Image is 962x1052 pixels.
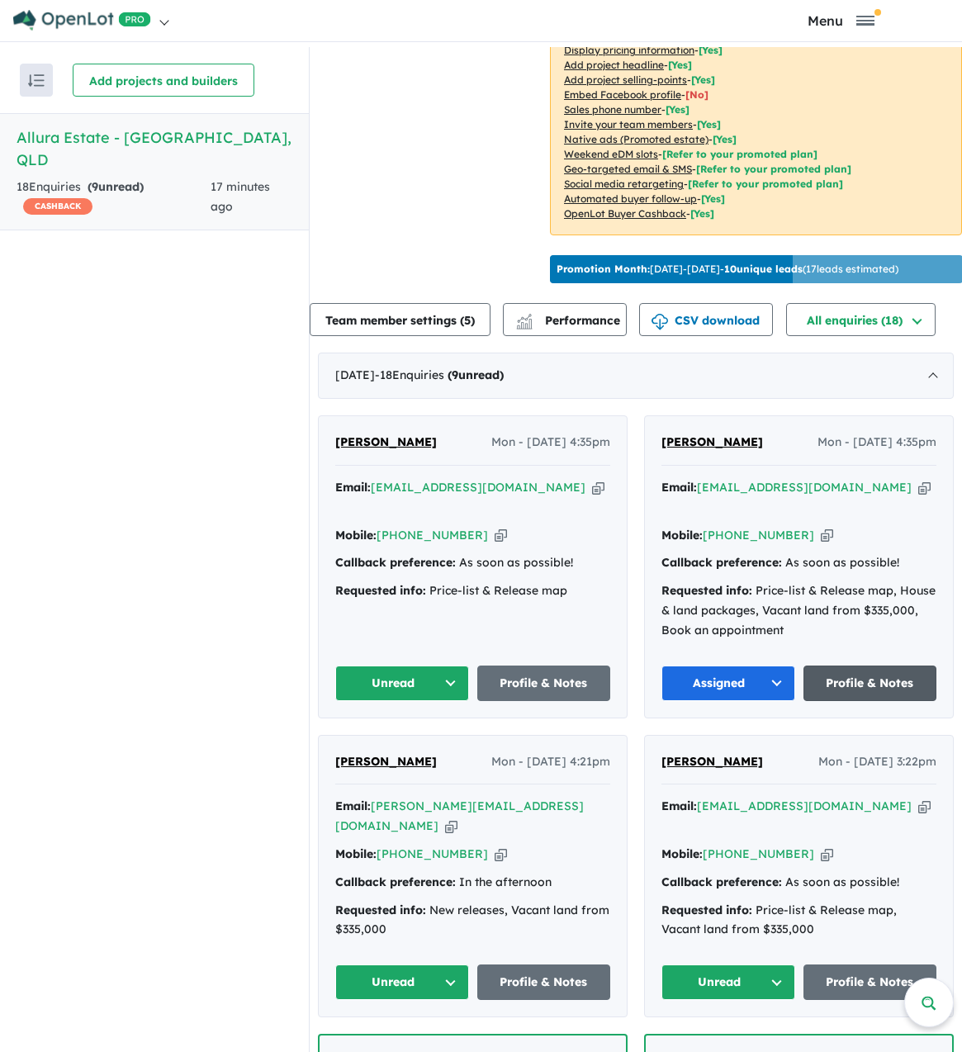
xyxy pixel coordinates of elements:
button: Copy [445,817,457,835]
img: Openlot PRO Logo White [13,10,151,31]
button: Add projects and builders [73,64,254,97]
div: Price-list & Release map, House & land packages, Vacant land from $335,000, Book an appointment [661,581,936,640]
strong: ( unread) [448,367,504,382]
span: Mon - [DATE] 4:35pm [491,433,610,453]
span: Mon - [DATE] 3:22pm [818,752,936,772]
span: [Refer to your promoted plan] [662,148,817,160]
img: line-chart.svg [517,314,532,323]
div: Price-list & Release map [335,581,610,601]
strong: Mobile: [335,528,377,543]
span: [PERSON_NAME] [661,754,763,769]
span: [ No ] [685,88,708,101]
span: [Yes] [690,207,714,220]
a: [PERSON_NAME] [335,433,437,453]
strong: Requested info: [335,903,426,917]
button: Copy [495,846,507,863]
strong: Mobile: [335,846,377,861]
u: Display pricing information [564,44,694,56]
span: [ Yes ] [699,44,723,56]
u: Geo-targeted email & SMS [564,163,692,175]
div: Price-list & Release map, Vacant land from $335,000 [661,901,936,941]
span: [Refer to your promoted plan] [696,163,851,175]
img: sort.svg [28,74,45,87]
strong: Requested info: [661,903,752,917]
button: Unread [335,666,469,701]
div: In the afternoon [335,873,610,893]
div: As soon as possible! [335,553,610,573]
b: Promotion Month: [557,263,650,275]
a: [PHONE_NUMBER] [377,846,488,861]
a: [PERSON_NAME] [335,752,437,772]
div: As soon as possible! [661,553,936,573]
div: As soon as possible! [661,873,936,893]
strong: Requested info: [335,583,426,598]
button: Copy [918,798,931,815]
span: CASHBACK [23,198,92,215]
a: [PERSON_NAME] [661,433,763,453]
a: [EMAIL_ADDRESS][DOMAIN_NAME] [697,798,912,813]
span: [Refer to your promoted plan] [688,178,843,190]
strong: Email: [661,480,697,495]
button: Copy [821,527,833,544]
a: [PERSON_NAME] [661,752,763,772]
a: [EMAIL_ADDRESS][DOMAIN_NAME] [697,480,912,495]
u: Add project selling-points [564,73,687,86]
span: [ Yes ] [668,59,692,71]
a: Profile & Notes [477,964,611,1000]
button: Copy [918,479,931,496]
u: Sales phone number [564,103,661,116]
span: Performance [519,313,620,328]
strong: Callback preference: [661,555,782,570]
button: Copy [592,479,604,496]
u: Social media retargeting [564,178,684,190]
u: Add project headline [564,59,664,71]
u: Invite your team members [564,118,693,130]
a: Profile & Notes [477,666,611,701]
button: Assigned [661,666,795,701]
u: OpenLot Buyer Cashback [564,207,686,220]
div: [DATE] [318,353,954,399]
button: Performance [503,303,627,336]
a: [PHONE_NUMBER] [703,528,814,543]
span: [PERSON_NAME] [335,434,437,449]
strong: Email: [335,480,371,495]
u: Embed Facebook profile [564,88,681,101]
button: Unread [661,964,795,1000]
strong: Email: [335,798,371,813]
span: Mon - [DATE] 4:35pm [817,433,936,453]
strong: Callback preference: [335,874,456,889]
img: download icon [652,314,668,330]
a: [PERSON_NAME][EMAIL_ADDRESS][DOMAIN_NAME] [335,798,584,833]
button: Toggle navigation [723,12,958,28]
a: Profile & Notes [803,666,937,701]
strong: ( unread) [88,179,144,194]
button: Copy [495,527,507,544]
span: [Yes] [701,192,725,205]
img: bar-chart.svg [516,319,533,329]
p: [DATE] - [DATE] - ( 17 leads estimated) [557,262,898,277]
a: [PHONE_NUMBER] [703,846,814,861]
span: [PERSON_NAME] [335,754,437,769]
button: CSV download [639,303,773,336]
strong: Callback preference: [661,874,782,889]
u: Automated buyer follow-up [564,192,697,205]
span: [ Yes ] [697,118,721,130]
button: Copy [821,846,833,863]
strong: Email: [661,798,697,813]
strong: Callback preference: [335,555,456,570]
span: 9 [92,179,98,194]
b: 10 unique leads [724,263,803,275]
span: [Yes] [713,133,737,145]
div: 18 Enquir ies [17,178,211,217]
a: Profile & Notes [803,964,937,1000]
u: Native ads (Promoted estate) [564,133,708,145]
strong: Mobile: [661,528,703,543]
span: 5 [464,313,471,328]
strong: Requested info: [661,583,752,598]
button: Unread [335,964,469,1000]
h5: Allura Estate - [GEOGRAPHIC_DATA] , QLD [17,126,292,171]
button: Team member settings (5) [310,303,490,336]
a: [EMAIL_ADDRESS][DOMAIN_NAME] [371,480,585,495]
strong: Mobile: [661,846,703,861]
span: - 18 Enquir ies [375,367,504,382]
